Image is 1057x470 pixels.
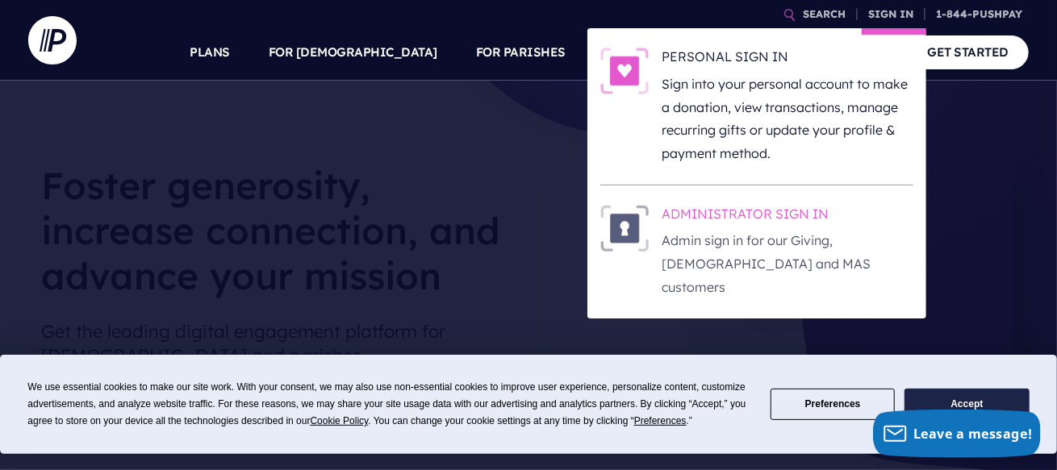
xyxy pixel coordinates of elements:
[908,35,1030,69] a: GET STARTED
[715,24,771,81] a: EXPLORE
[600,48,913,165] a: PERSONAL SIGN IN - Illustration PERSONAL SIGN IN Sign into your personal account to make a donati...
[873,410,1041,458] button: Leave a message!
[600,205,913,299] a: ADMINISTRATOR SIGN IN - Illustration ADMINISTRATOR SIGN IN Admin sign in for our Giving, [DEMOGRA...
[604,24,676,81] a: SOLUTIONS
[190,24,231,81] a: PLANS
[311,415,369,426] span: Cookie Policy
[771,389,895,420] button: Preferences
[476,24,566,81] a: FOR PARISHES
[634,415,687,426] span: Preferences
[600,48,649,94] img: PERSONAL SIGN IN - Illustration
[662,229,913,298] p: Admin sign in for our Giving, [DEMOGRAPHIC_DATA] and MAS customers
[27,379,751,430] div: We use essential cookies to make our site work. With your consent, we may also use non-essential ...
[809,24,869,81] a: COMPANY
[662,48,913,72] h6: PERSONAL SIGN IN
[662,205,913,229] h6: ADMINISTRATOR SIGN IN
[905,389,1029,420] button: Accept
[269,24,437,81] a: FOR [DEMOGRAPHIC_DATA]
[662,73,913,165] p: Sign into your personal account to make a donation, view transactions, manage recurring gifts or ...
[913,425,1033,443] span: Leave a message!
[600,205,649,252] img: ADMINISTRATOR SIGN IN - Illustration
